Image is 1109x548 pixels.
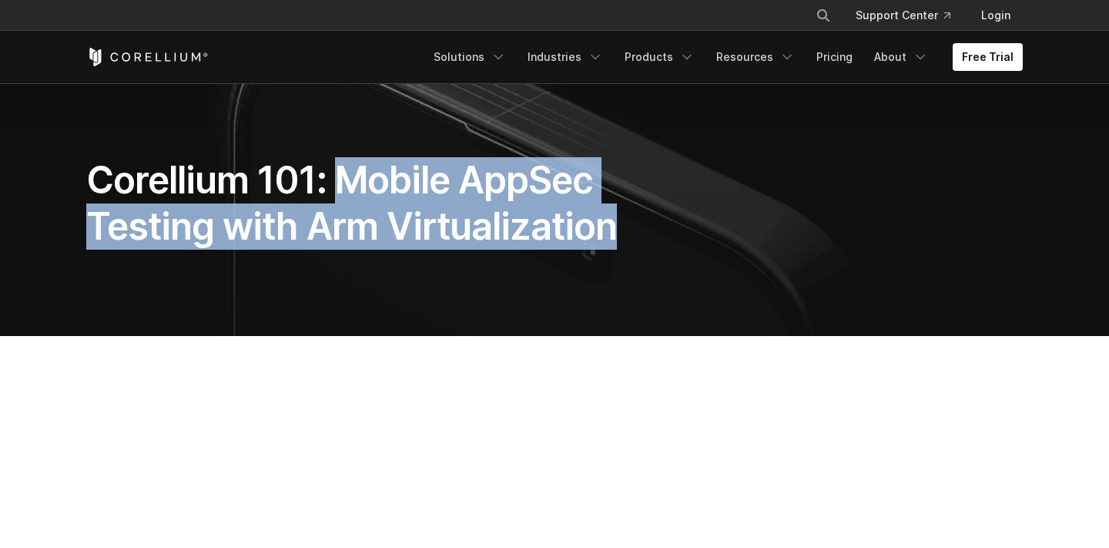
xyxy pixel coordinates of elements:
[518,43,612,71] a: Industries
[424,43,1023,71] div: Navigation Menu
[86,48,209,66] a: Corellium Home
[809,2,837,29] button: Search
[807,43,862,71] a: Pricing
[707,43,804,71] a: Resources
[86,157,700,250] h1: Corellium 101: Mobile AppSec Testing with Arm Virtualization
[797,2,1023,29] div: Navigation Menu
[865,43,937,71] a: About
[843,2,963,29] a: Support Center
[424,43,515,71] a: Solutions
[615,43,704,71] a: Products
[969,2,1023,29] a: Login
[953,43,1023,71] a: Free Trial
